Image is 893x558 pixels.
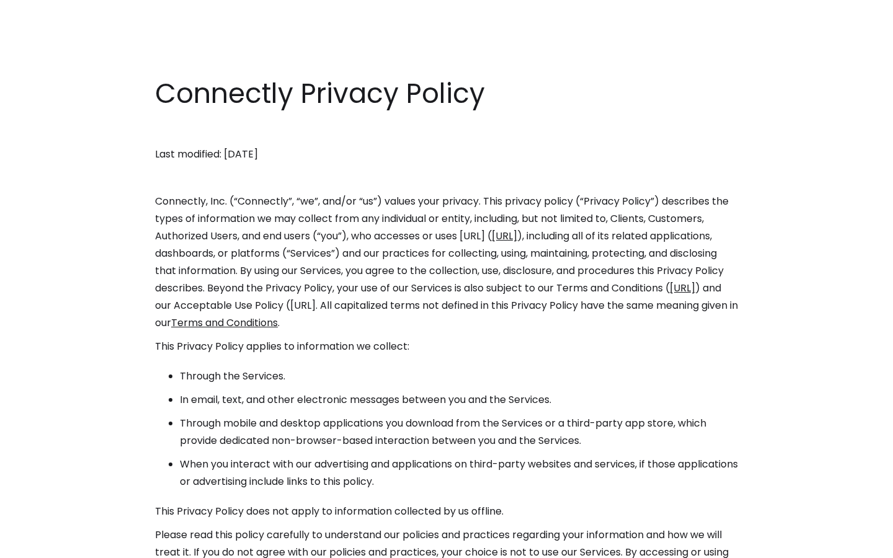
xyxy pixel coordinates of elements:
[670,281,695,295] a: [URL]
[12,535,74,554] aside: Language selected: English
[155,338,738,355] p: This Privacy Policy applies to information we collect:
[171,316,278,330] a: Terms and Conditions
[180,391,738,409] li: In email, text, and other electronic messages between you and the Services.
[25,536,74,554] ul: Language list
[155,169,738,187] p: ‍
[155,193,738,332] p: Connectly, Inc. (“Connectly”, “we”, and/or “us”) values your privacy. This privacy policy (“Priva...
[155,74,738,113] h1: Connectly Privacy Policy
[180,368,738,385] li: Through the Services.
[155,146,738,163] p: Last modified: [DATE]
[180,456,738,490] li: When you interact with our advertising and applications on third-party websites and services, if ...
[155,503,738,520] p: This Privacy Policy does not apply to information collected by us offline.
[492,229,517,243] a: [URL]
[155,122,738,139] p: ‍
[180,415,738,449] li: Through mobile and desktop applications you download from the Services or a third-party app store...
